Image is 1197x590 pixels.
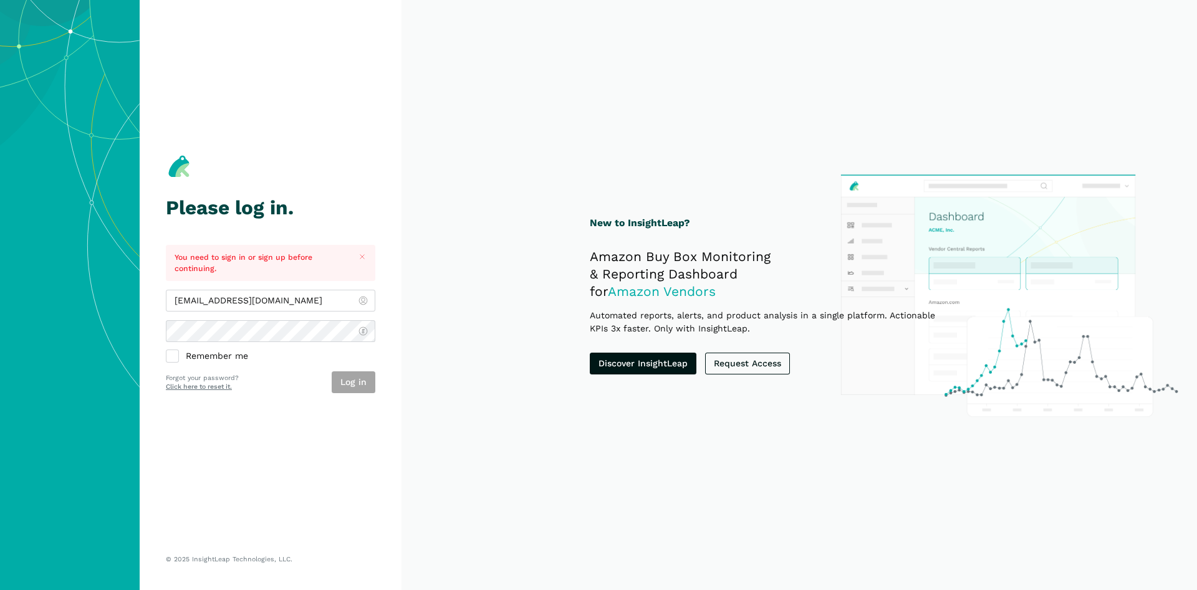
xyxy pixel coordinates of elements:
[166,197,375,219] h1: Please log in.
[834,168,1183,422] img: InsightLeap Product
[590,309,954,335] p: Automated reports, alerts, and product analysis in a single platform. Actionable KPIs 3x faster. ...
[590,248,954,300] h2: Amazon Buy Box Monitoring & Reporting Dashboard for
[166,383,232,391] a: Click here to reset it.
[175,252,346,275] p: You need to sign in or sign up before continuing.
[166,290,375,312] input: admin@insightleap.com
[166,351,375,363] label: Remember me
[608,283,716,299] span: Amazon Vendors
[355,249,370,265] button: Close
[166,373,239,383] p: Forgot your password?
[166,555,375,564] p: © 2025 InsightLeap Technologies, LLC.
[590,216,954,231] h1: New to InsightLeap?
[590,353,696,374] a: Discover InsightLeap
[705,353,790,374] a: Request Access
